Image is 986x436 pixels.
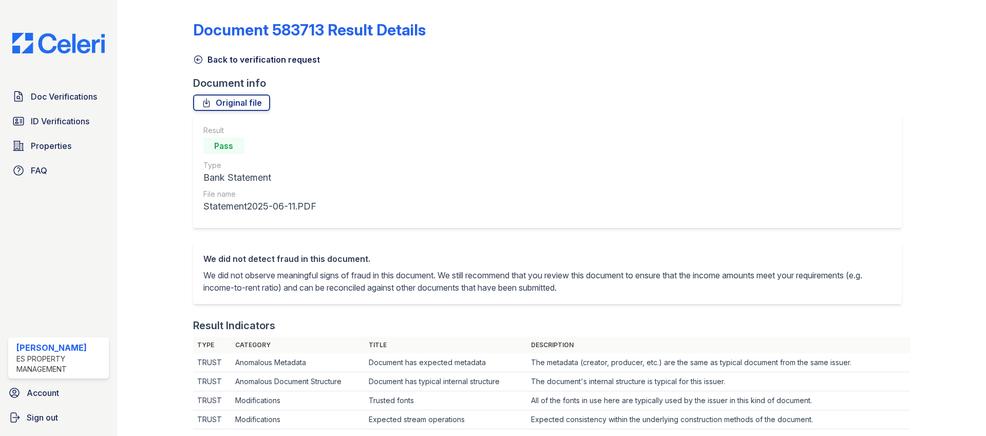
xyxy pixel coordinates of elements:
td: Anomalous Metadata [231,353,365,372]
a: Properties [8,136,109,156]
div: Document info [193,76,910,90]
span: FAQ [31,164,47,177]
td: Anomalous Document Structure [231,372,365,391]
div: Pass [203,138,244,154]
div: Statement2025-06-11.PDF [203,199,316,214]
a: Account [4,383,113,403]
div: We did not detect fraud in this document. [203,253,892,265]
a: FAQ [8,160,109,181]
span: ID Verifications [31,115,89,127]
th: Category [231,337,365,353]
a: Doc Verifications [8,86,109,107]
div: File name [203,189,316,199]
span: Doc Verifications [31,90,97,103]
img: CE_Logo_Blue-a8612792a0a2168367f1c8372b55b34899dd931a85d93a1a3d3e32e68fde9ad4.png [4,33,113,53]
td: Trusted fonts [365,391,527,410]
td: TRUST [193,353,232,372]
a: Back to verification request [193,53,320,66]
th: Description [527,337,910,353]
div: Type [203,160,316,170]
td: Document has typical internal structure [365,372,527,391]
a: Sign out [4,407,113,428]
span: Account [27,387,59,399]
div: Result [203,125,316,136]
td: The metadata (creator, producer, etc.) are the same as typical document from the same issuer. [527,353,910,372]
th: Type [193,337,232,353]
td: TRUST [193,372,232,391]
a: Document 583713 Result Details [193,21,426,39]
div: Bank Statement [203,170,316,185]
td: Document has expected metadata [365,353,527,372]
span: Properties [31,140,71,152]
td: The document's internal structure is typical for this issuer. [527,372,910,391]
a: ID Verifications [8,111,109,131]
th: Title [365,337,527,353]
td: Modifications [231,410,365,429]
span: Sign out [27,411,58,424]
td: Expected stream operations [365,410,527,429]
div: [PERSON_NAME] [16,342,105,354]
div: ES Property Management [16,354,105,374]
td: All of the fonts in use here are typically used by the issuer in this kind of document. [527,391,910,410]
div: Result Indicators [193,318,275,333]
td: Modifications [231,391,365,410]
td: TRUST [193,391,232,410]
td: TRUST [193,410,232,429]
td: Expected consistency within the underlying construction methods of the document. [527,410,910,429]
p: We did not observe meaningful signs of fraud in this document. We still recommend that you review... [203,269,892,294]
a: Original file [193,94,270,111]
